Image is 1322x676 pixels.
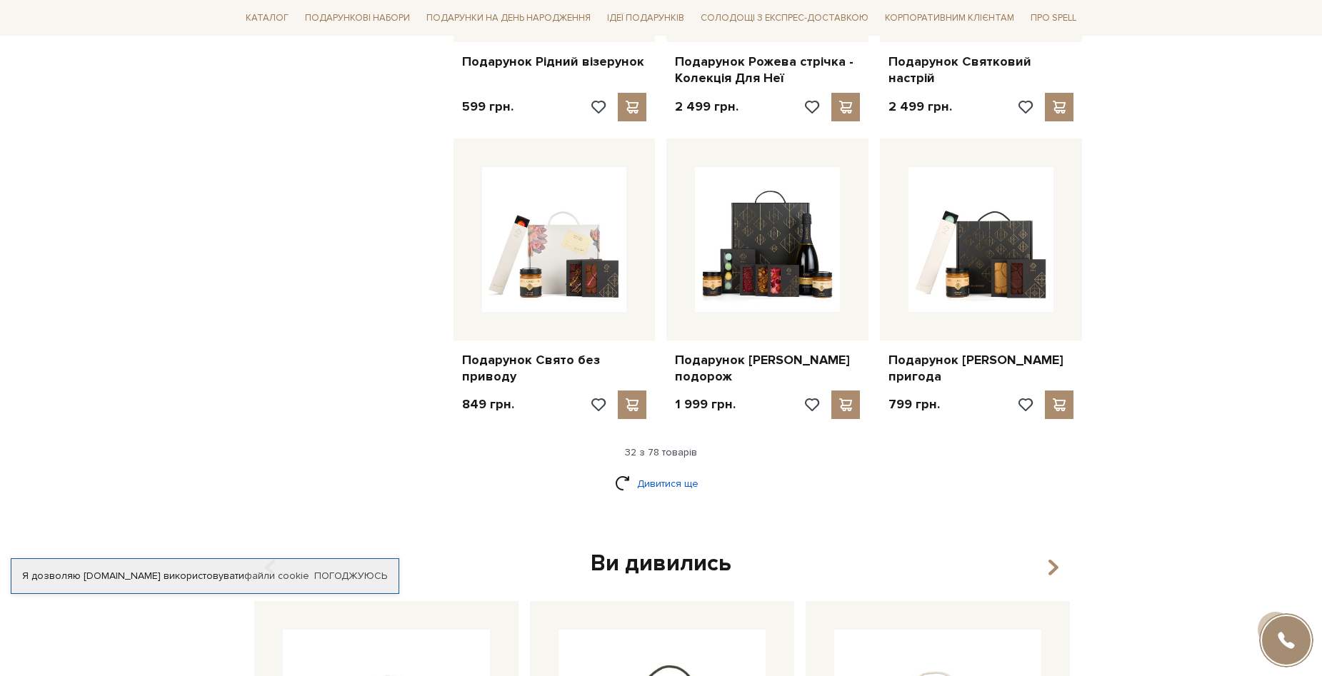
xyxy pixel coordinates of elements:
[462,396,514,413] p: 849 грн.
[615,471,708,496] a: Дивитися ще
[234,446,1088,459] div: 32 з 78 товарів
[462,99,514,115] p: 599 грн.
[240,7,294,29] span: Каталог
[462,352,647,385] a: Подарунок Свято без приводу
[888,54,1073,87] a: Подарунок Святковий настрій
[888,352,1073,385] a: Подарунок [PERSON_NAME] пригода
[601,7,690,29] span: Ідеї подарунків
[879,6,1020,30] a: Корпоративним клієнтам
[421,7,596,29] span: Подарунки на День народження
[299,7,416,29] span: Подарункові набори
[1025,7,1082,29] span: Про Spell
[314,570,387,582] a: Погоджуюсь
[675,54,860,87] a: Подарунок Рожева стрічка - Колекція Для Неї
[11,570,399,582] div: Я дозволяю [DOMAIN_NAME] використовувати
[249,549,1074,579] div: Ви дивились
[888,396,940,413] p: 799 грн.
[675,352,860,385] a: Подарунок [PERSON_NAME] подорож
[675,99,738,115] p: 2 499 грн.
[462,54,647,70] a: Подарунок Рідний візерунок
[244,570,309,582] a: файли cookie
[888,99,952,115] p: 2 499 грн.
[675,396,736,413] p: 1 999 грн.
[695,6,874,30] a: Солодощі з експрес-доставкою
